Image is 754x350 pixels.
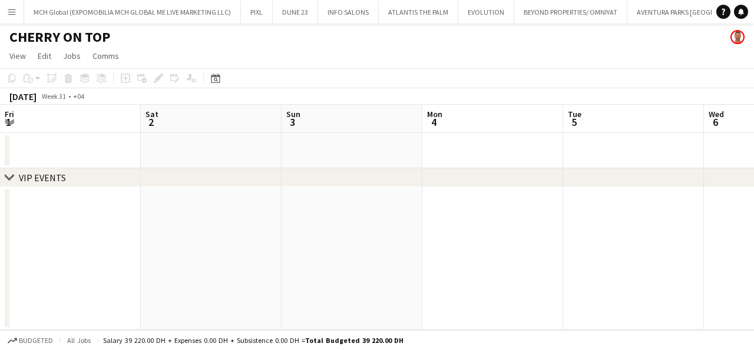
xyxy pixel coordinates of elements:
span: All jobs [65,336,93,345]
span: 2 [144,115,158,129]
app-user-avatar: David O Connor [730,30,745,44]
span: Fri [5,109,14,119]
a: View [5,48,31,64]
div: [DATE] [9,91,37,102]
button: EVOLUTION [458,1,514,24]
span: Budgeted [19,336,53,345]
span: Mon [427,109,442,119]
span: Wed [709,109,724,119]
button: INFO SALONS [318,1,379,24]
a: Edit [33,48,56,64]
span: Tue [568,109,581,119]
span: 1 [3,115,14,129]
span: Total Budgeted 39 220.00 DH [305,336,404,345]
button: Budgeted [6,334,55,347]
span: 6 [707,115,724,129]
button: BEYOND PROPERTIES/ OMNIYAT [514,1,627,24]
button: MCH Global (EXPOMOBILIA MCH GLOBAL ME LIVE MARKETING LLC) [24,1,241,24]
span: 4 [425,115,442,129]
div: VIP EVENTS [19,172,66,184]
div: +04 [73,92,84,101]
span: Sun [286,109,300,119]
button: DUNE 23 [273,1,318,24]
span: Sat [145,109,158,119]
span: View [9,51,26,61]
span: 5 [566,115,581,129]
a: Jobs [58,48,85,64]
span: Comms [92,51,119,61]
h1: CHERRY ON TOP [9,28,110,46]
span: Jobs [63,51,81,61]
div: Salary 39 220.00 DH + Expenses 0.00 DH + Subsistence 0.00 DH = [103,336,404,345]
span: 3 [285,115,300,129]
button: PIXL [241,1,273,24]
span: Edit [38,51,51,61]
span: Week 31 [39,92,68,101]
button: ATLANTIS THE PALM [379,1,458,24]
a: Comms [88,48,124,64]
